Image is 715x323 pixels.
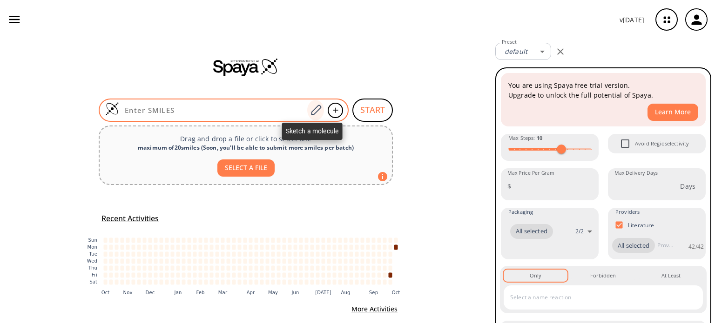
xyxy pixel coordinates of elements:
text: Feb [196,290,204,295]
div: Only [530,271,541,280]
p: v [DATE] [620,15,644,25]
text: Fri [92,272,97,277]
button: Only [504,270,567,282]
text: Nov [123,290,133,295]
text: Thu [88,265,97,270]
span: Max Steps : [508,134,542,142]
text: Mon [87,244,97,250]
text: Tue [88,251,97,257]
p: You are using Spaya free trial version. Upgrade to unlock the full potential of Spaya. [508,80,698,100]
p: Drag and drop a file or click to select one [107,134,384,144]
span: All selected [510,227,553,236]
text: Mar [218,290,228,295]
p: Days [680,181,695,191]
div: At Least [661,271,681,280]
text: May [268,290,278,295]
span: Avoid Regioselectivity [635,139,689,148]
img: Logo Spaya [105,102,119,116]
div: maximum of 20 smiles ( Soon, you'll be able to submit more smiles per batch ) [107,144,384,152]
button: START [352,99,393,122]
text: Aug [341,290,351,295]
input: Provider name [655,238,675,253]
span: Avoid Regioselectivity [615,134,635,153]
text: Wed [87,258,97,264]
text: Oct [101,290,110,295]
div: Forbidden [590,271,616,280]
em: default [505,47,527,56]
text: Jun [291,290,299,295]
span: Packaging [508,208,533,216]
span: All selected [612,241,655,250]
text: Sep [369,290,378,295]
text: Jan [174,290,182,295]
div: Sketch a molecule [282,123,343,140]
g: cell [104,237,398,284]
label: Max Price Per Gram [507,170,554,177]
g: x-axis tick label [101,290,400,295]
p: Literature [628,221,654,229]
button: At Least [639,270,703,282]
label: Preset [502,39,517,46]
button: More Activities [348,301,401,318]
text: Sun [88,237,97,243]
button: Forbidden [571,270,635,282]
text: Apr [247,290,255,295]
button: Recent Activities [98,211,162,226]
p: $ [507,181,511,191]
button: Learn More [648,104,698,121]
text: Oct [392,290,400,295]
span: Providers [615,208,640,216]
h5: Recent Activities [101,214,159,224]
p: 42 / 42 [688,243,704,250]
input: Select a name reaction [508,290,685,305]
input: Enter SMILES [119,105,307,115]
text: [DATE] [315,290,331,295]
img: Spaya logo [213,58,278,76]
button: SELECT A FILE [217,159,275,177]
text: Sat [89,279,97,284]
text: Dec [146,290,155,295]
strong: 10 [537,134,542,141]
g: y-axis tick label [87,237,97,284]
p: 2 / 2 [575,227,584,235]
label: Max Delivery Days [614,170,658,177]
